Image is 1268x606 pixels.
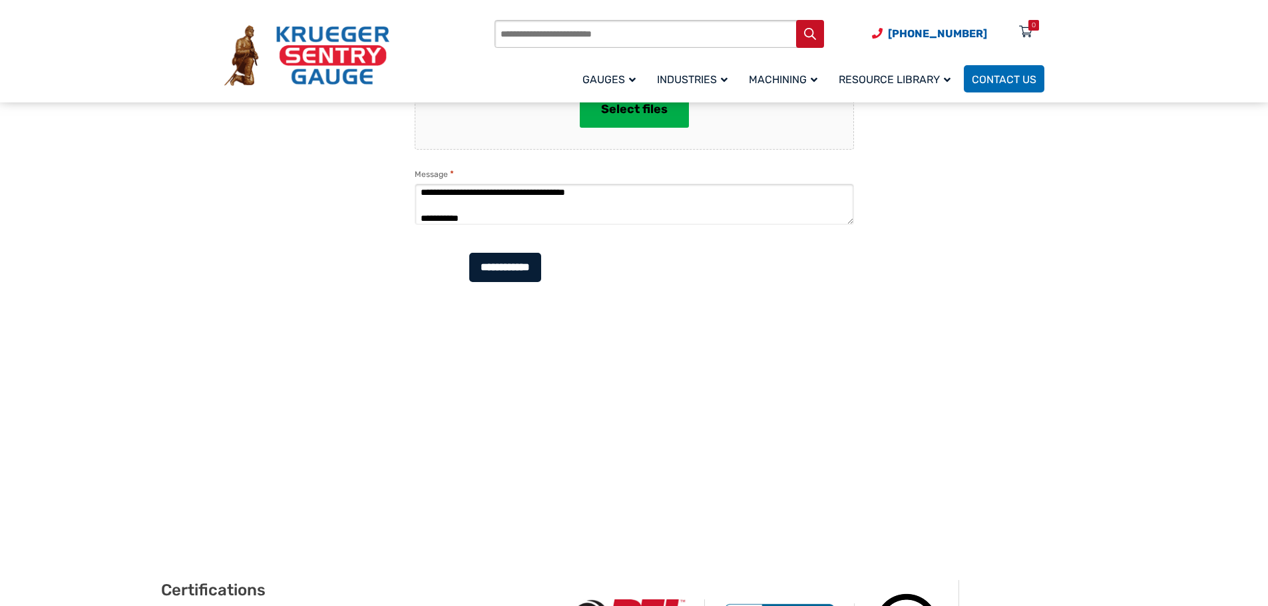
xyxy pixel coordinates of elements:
[415,168,454,181] label: Message
[649,63,741,94] a: Industries
[964,65,1044,92] a: Contact Us
[741,63,831,94] a: Machining
[582,73,636,86] span: Gauges
[831,63,964,94] a: Resource Library
[580,90,689,128] button: select files, file
[839,73,951,86] span: Resource Library
[574,63,649,94] a: Gauges
[972,73,1036,86] span: Contact Us
[657,73,728,86] span: Industries
[224,25,389,86] img: Krueger Sentry Gauge
[872,25,987,42] a: Phone Number (920) 434-8860
[749,73,817,86] span: Machining
[1032,20,1036,31] div: 0
[888,27,987,40] span: [PHONE_NUMBER]
[161,580,555,600] h2: Certifications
